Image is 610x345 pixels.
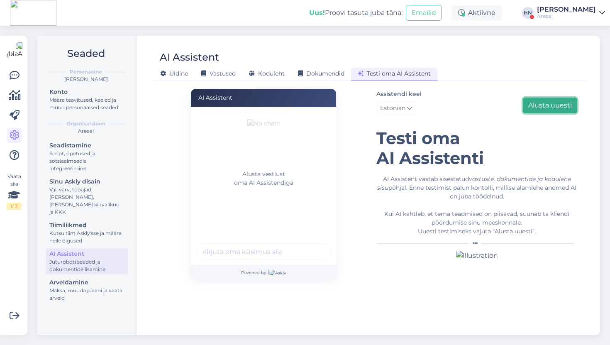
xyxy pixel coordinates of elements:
div: Kutsu tiim Askly'sse ja määra neile õigused [49,230,124,245]
span: Powered by [241,269,286,276]
a: SeadistamineScript, õpetused ja sotsiaalmeedia integreerimine [46,140,128,174]
div: AI Assistent [49,250,124,258]
div: 1 / 3 [7,203,22,210]
a: AI AssistentJuturoboti seaded ja dokumentide lisamine [46,248,128,274]
div: Vali värv, tööajad, [PERSON_NAME], [PERSON_NAME] kiirvalikud ja KKK [49,186,124,216]
img: No chats [247,119,280,170]
a: Sinu Askly disainVali värv, tööajad, [PERSON_NAME], [PERSON_NAME] kiirvalikud ja KKK [46,176,128,217]
i: vastuste, dokumentide ja kodulehe sisu [377,175,571,191]
img: Illustration [456,251,498,261]
div: HN [522,7,534,19]
div: Proovi tasuta juba täna: [309,8,403,18]
div: Areaal [44,127,128,135]
div: Seadistamine [49,141,124,150]
a: TiimiliikmedKutsu tiim Askly'sse ja määra neile õigused [46,220,128,246]
span: Testi oma AI Assistent [358,70,431,77]
div: Areaal [537,13,596,20]
span: Estonian [380,104,405,113]
span: Üldine [160,70,188,77]
img: Askly Logo [7,42,22,58]
div: [PERSON_NAME] [44,76,128,83]
input: Kirjuta oma küsimus siia [196,243,331,260]
p: Alusta vestlust oma AI Assistendiga [196,170,331,187]
div: Aktiivne [451,5,502,20]
b: Uus! [309,9,325,17]
span: Koduleht [249,70,285,77]
div: AI Assistent [191,89,336,107]
img: Askly [268,270,286,275]
div: Tiimiliikmed [49,221,124,230]
div: Maksa, muuda plaani ja vaata arveid [49,287,124,302]
a: [PERSON_NAME]Areaal [537,6,605,20]
h1: Testi oma AI Assistenti [376,128,577,168]
a: KontoMäära teavitused, keeled ja muud personaalsed seaded [46,86,128,113]
div: Konto [49,88,124,96]
b: Personaalne [70,68,102,76]
div: AI Assistent [160,49,219,65]
div: AI Assistent vastab sisestatud põhjal. Enne testimist palun kontolli, millise alamlehe andmed AI ... [376,175,577,236]
div: Vaata siia [7,173,22,210]
b: Organisatsioon [66,120,105,127]
div: [PERSON_NAME] [537,6,596,13]
div: Määra teavitused, keeled ja muud personaalsed seaded [49,96,124,111]
button: Emailid [406,5,442,21]
div: Script, õpetused ja sotsiaalmeedia integreerimine [49,150,124,172]
div: Sinu Askly disain [49,177,124,186]
div: Arveldamine [49,278,124,287]
a: ArveldamineMaksa, muuda plaani ja vaata arveid [46,277,128,303]
span: Dokumendid [298,70,344,77]
h2: Seaded [44,46,128,61]
button: Alusta uuesti [523,98,577,113]
label: Assistendi keel [376,90,422,98]
div: Juturoboti seaded ja dokumentide lisamine [49,258,124,273]
a: Estonian [376,102,416,115]
span: Vastused [201,70,236,77]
